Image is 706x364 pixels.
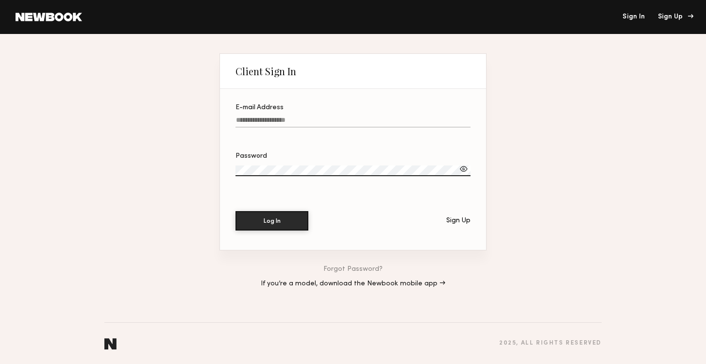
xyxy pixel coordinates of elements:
input: E-mail Address [235,116,471,128]
div: 2025 , all rights reserved [499,340,602,347]
div: Password [235,153,471,160]
div: E-mail Address [235,104,471,111]
div: Sign Up [446,217,471,224]
a: If you’re a model, download the Newbook mobile app → [261,281,445,287]
div: Client Sign In [235,66,296,77]
a: Sign In [622,14,645,20]
button: Log In [235,211,308,231]
a: Forgot Password? [323,266,383,273]
div: Sign Up [658,14,690,20]
input: Password [235,165,471,176]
